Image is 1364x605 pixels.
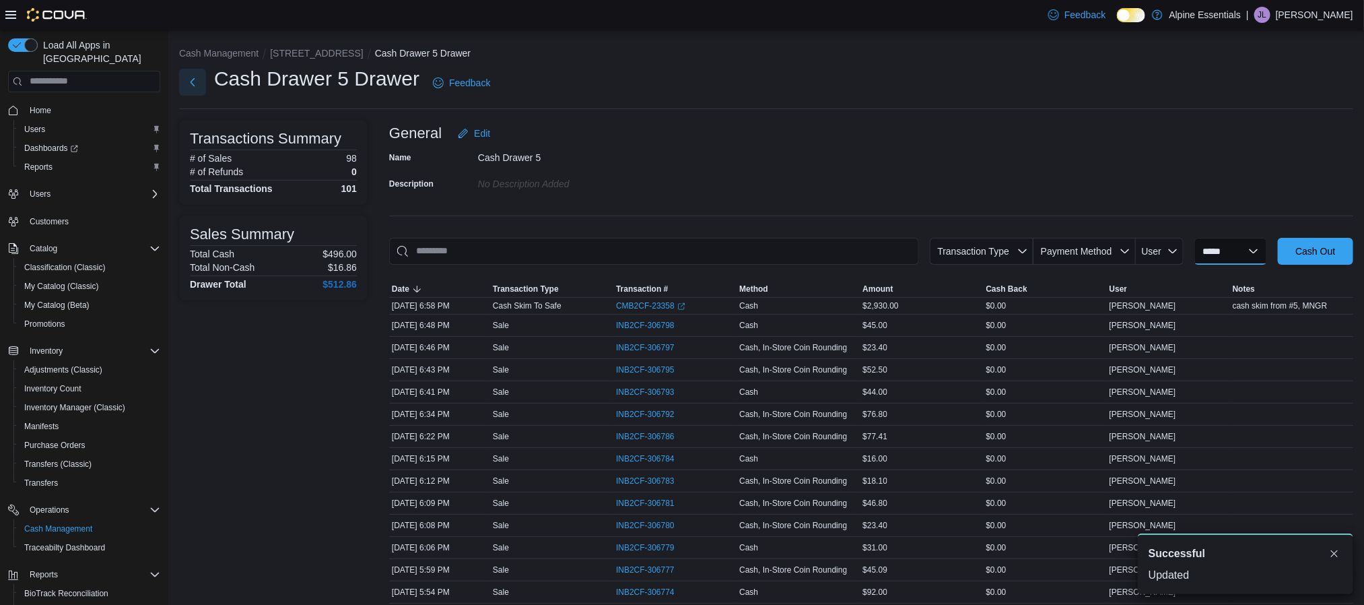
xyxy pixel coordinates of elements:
[24,102,160,119] span: Home
[389,281,490,297] button: Date
[13,139,166,158] a: Dashboards
[190,279,246,290] h4: Drawer Total
[389,362,490,378] div: [DATE] 6:43 PM
[3,239,166,258] button: Catalog
[19,437,91,453] a: Purchase Orders
[1110,520,1176,531] span: [PERSON_NAME]
[19,121,50,137] a: Users
[24,319,65,329] span: Promotions
[24,124,45,135] span: Users
[392,284,409,294] span: Date
[190,131,341,147] h3: Transactions Summary
[862,387,887,397] span: $44.00
[38,38,160,65] span: Load All Apps in [GEOGRAPHIC_DATA]
[1041,246,1112,257] span: Payment Method
[490,281,613,297] button: Transaction Type
[3,342,166,360] button: Inventory
[616,431,675,442] span: INB2CF-306786
[19,316,71,332] a: Promotions
[739,320,758,331] span: Cash
[19,297,95,313] a: My Catalog (Beta)
[19,456,160,472] span: Transfers (Classic)
[322,279,357,290] h4: $512.86
[616,387,675,397] span: INB2CF-306793
[13,398,166,417] button: Inventory Manager (Classic)
[1110,364,1176,375] span: [PERSON_NAME]
[984,298,1107,314] div: $0.00
[616,362,688,378] button: INB2CF-306795
[19,400,160,416] span: Inventory Manager (Classic)
[24,241,160,257] span: Catalog
[862,431,887,442] span: $77.41
[616,364,675,375] span: INB2CF-306795
[616,340,688,356] button: INB2CF-306797
[13,258,166,277] button: Classification (Classic)
[3,565,166,584] button: Reports
[1110,284,1128,294] span: User
[1295,245,1335,258] span: Cash Out
[389,179,434,189] label: Description
[1149,546,1342,562] div: Notification
[30,505,69,515] span: Operations
[739,300,758,311] span: Cash
[389,406,490,422] div: [DATE] 6:34 PM
[24,162,53,172] span: Reports
[389,384,490,400] div: [DATE] 6:41 PM
[862,520,887,531] span: $23.40
[986,284,1027,294] span: Cash Back
[493,387,509,397] p: Sale
[1110,453,1176,464] span: [PERSON_NAME]
[1110,431,1176,442] span: [PERSON_NAME]
[24,459,92,470] span: Transfers (Classic)
[13,120,166,139] button: Users
[493,498,509,509] p: Sale
[984,362,1107,378] div: $0.00
[389,517,490,534] div: [DATE] 6:08 PM
[389,562,490,578] div: [DATE] 5:59 PM
[1142,246,1162,257] span: User
[13,360,166,379] button: Adjustments (Classic)
[19,475,63,491] a: Transfers
[13,296,166,315] button: My Catalog (Beta)
[389,495,490,511] div: [DATE] 6:09 PM
[862,320,887,331] span: $45.00
[24,502,75,518] button: Operations
[1278,238,1353,265] button: Cash Out
[30,216,69,227] span: Customers
[3,100,166,120] button: Home
[739,542,758,553] span: Cash
[190,153,232,164] h6: # of Sales
[937,246,1009,257] span: Transaction Type
[24,186,160,202] span: Users
[19,362,108,378] a: Adjustments (Classic)
[13,538,166,557] button: Traceabilty Dashboard
[13,158,166,177] button: Reports
[1149,567,1342,583] div: Updated
[270,48,363,59] button: [STREET_ADDRESS]
[322,249,357,259] p: $496.00
[24,502,160,518] span: Operations
[1258,7,1267,23] span: JL
[3,501,166,519] button: Operations
[739,498,847,509] span: Cash, In-Store Coin Rounding
[214,65,419,92] h1: Cash Drawer 5 Drawer
[19,585,114,602] a: BioTrack Reconciliation
[739,409,847,420] span: Cash, In-Store Coin Rounding
[190,183,273,194] h4: Total Transactions
[862,587,887,598] span: $92.00
[19,418,160,435] span: Manifests
[984,540,1107,556] div: $0.00
[862,498,887,509] span: $46.80
[341,183,357,194] h4: 101
[493,565,509,575] p: Sale
[739,387,758,397] span: Cash
[3,185,166,203] button: Users
[862,284,893,294] span: Amount
[862,342,887,353] span: $23.40
[616,587,675,598] span: INB2CF-306774
[493,431,509,442] p: Sale
[24,440,86,451] span: Purchase Orders
[190,249,234,259] h6: Total Cash
[346,153,357,164] p: 98
[19,540,110,556] a: Traceabilty Dashboard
